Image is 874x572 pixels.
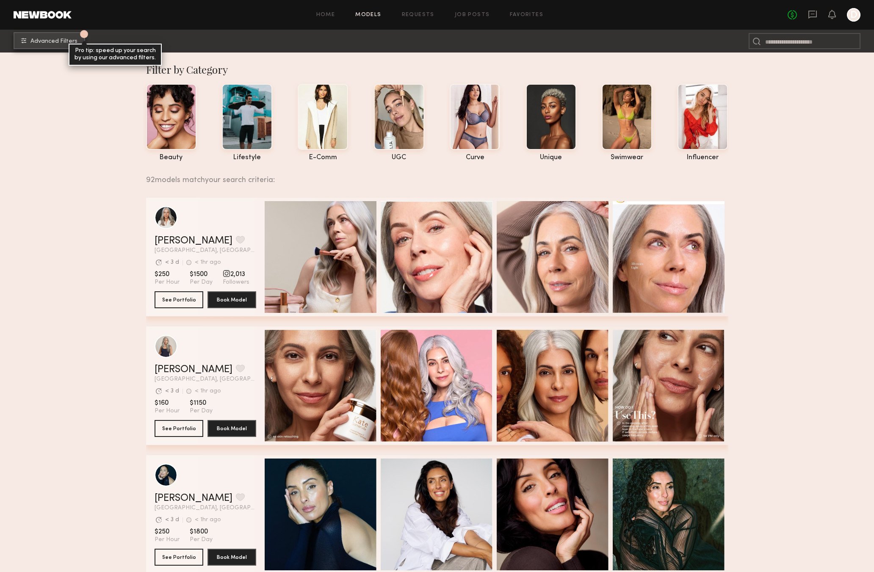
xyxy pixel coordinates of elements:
span: 2 [83,32,86,36]
div: e-comm [298,154,348,161]
button: See Portfolio [155,549,203,566]
div: < 3 d [165,388,179,394]
div: lifestyle [222,154,272,161]
a: Requests [402,12,434,18]
div: UGC [374,154,424,161]
span: [GEOGRAPHIC_DATA], [GEOGRAPHIC_DATA] [155,376,256,382]
div: influencer [678,154,728,161]
a: Home [316,12,335,18]
span: Quick Preview [304,254,354,262]
a: [PERSON_NAME] [155,365,232,375]
span: Quick Preview [304,511,354,519]
span: Per Hour [155,279,180,286]
a: [PERSON_NAME] [155,236,232,246]
a: Models [355,12,381,18]
a: [PERSON_NAME] [155,493,232,503]
div: < 1hr ago [195,260,221,265]
div: < 3 d [165,260,179,265]
a: Job Posts [455,12,490,18]
div: Pro tip: speed up your search by using our advanced filters. [69,44,162,66]
a: D [847,8,860,22]
button: 2Advanced Filters [14,32,85,49]
span: [GEOGRAPHIC_DATA], [GEOGRAPHIC_DATA] [155,505,256,511]
span: Per Day [190,279,213,286]
span: Quick Preview [536,383,586,390]
span: Quick Preview [536,511,586,519]
span: Quick Preview [652,511,703,519]
button: Book Model [207,549,256,566]
button: See Portfolio [155,420,203,437]
button: Book Model [207,291,256,308]
div: 92 models match your search criteria: [146,166,722,184]
span: $250 [155,270,180,279]
span: $250 [155,528,180,536]
span: Quick Preview [420,511,470,519]
span: $1150 [190,399,213,407]
div: curve [450,154,500,161]
div: unique [526,154,576,161]
span: Quick Preview [420,383,470,390]
button: Book Model [207,420,256,437]
div: < 1hr ago [195,388,221,394]
span: Followers [223,279,249,286]
span: Per Day [190,536,213,544]
button: See Portfolio [155,291,203,308]
span: Quick Preview [652,383,703,390]
div: < 3 d [165,517,179,523]
div: < 1hr ago [195,517,221,523]
div: beauty [146,154,196,161]
span: Quick Preview [536,254,586,262]
span: Per Hour [155,536,180,544]
span: $1800 [190,528,213,536]
span: Per Hour [155,407,180,415]
span: 2,013 [223,270,249,279]
span: [GEOGRAPHIC_DATA], [GEOGRAPHIC_DATA] [155,248,256,254]
span: Quick Preview [420,254,470,262]
span: Quick Preview [304,383,354,390]
span: Advanced Filters [30,39,77,44]
div: Filter by Category [146,63,728,76]
span: Per Day [190,407,213,415]
div: swimwear [602,154,652,161]
span: Quick Preview [652,254,703,262]
span: $160 [155,399,180,407]
span: $1500 [190,270,213,279]
a: Favorites [510,12,543,18]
